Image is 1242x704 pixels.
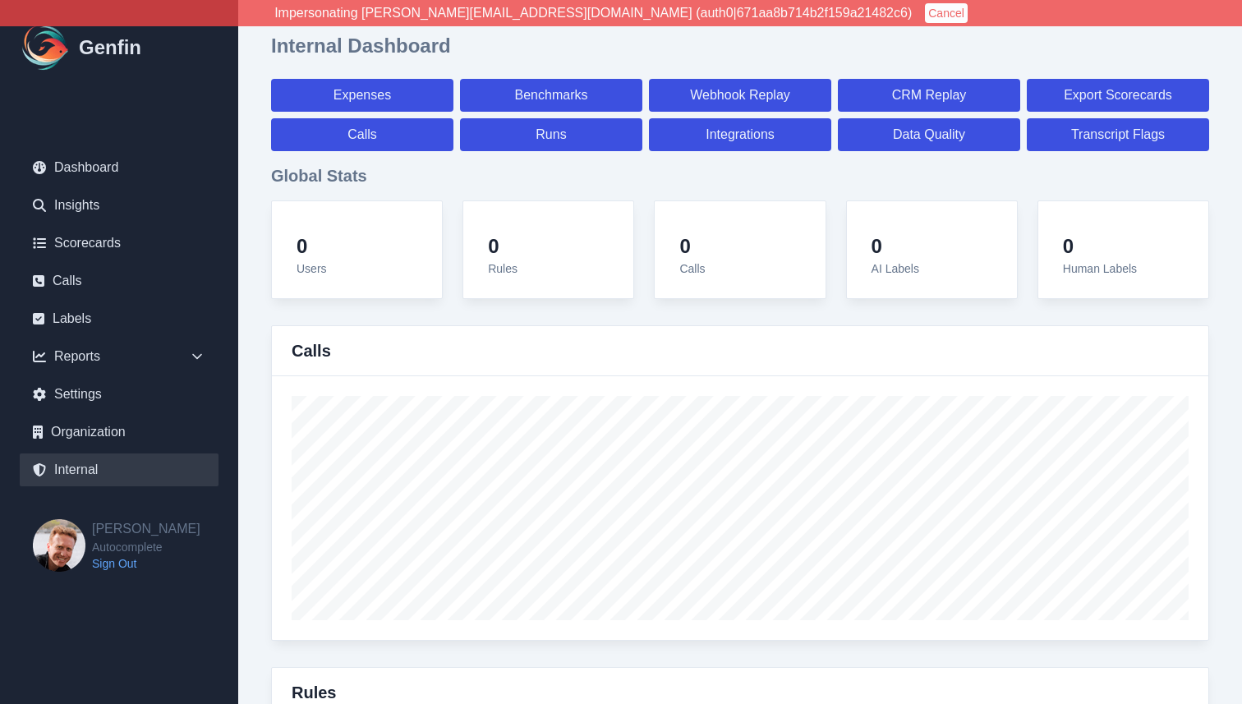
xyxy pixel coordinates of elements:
a: Organization [20,416,218,449]
button: Cancel [925,3,968,23]
span: Human Labels [1063,262,1137,275]
h4: 0 [872,234,919,259]
img: Logo [20,21,72,74]
h1: Genfin [79,35,141,61]
h4: 0 [679,234,705,259]
a: Insights [20,189,218,222]
h4: 0 [1063,234,1137,259]
a: Calls [271,118,453,151]
a: Expenses [271,79,453,112]
a: Runs [460,118,642,151]
a: Settings [20,378,218,411]
h3: Rules [292,681,336,704]
a: Internal [20,453,218,486]
div: Reports [20,340,218,373]
a: Integrations [649,118,831,151]
a: Sign Out [92,555,200,572]
a: Labels [20,302,218,335]
h3: Global Stats [271,164,1209,187]
a: Dashboard [20,151,218,184]
a: Benchmarks [460,79,642,112]
h3: Calls [292,339,331,362]
span: Autocomplete [92,539,200,555]
span: Calls [679,262,705,275]
span: Rules [488,262,517,275]
span: AI Labels [872,262,919,275]
a: Transcript Flags [1027,118,1209,151]
a: Scorecards [20,227,218,260]
img: Brian Dunagan [33,519,85,572]
a: Calls [20,265,218,297]
h4: 0 [488,234,517,259]
a: Export Scorecards [1027,79,1209,112]
h2: [PERSON_NAME] [92,519,200,539]
a: Webhook Replay [649,79,831,112]
a: Data Quality [838,118,1020,151]
a: CRM Replay [838,79,1020,112]
h1: Internal Dashboard [271,33,451,59]
span: Users [297,262,327,275]
h4: 0 [297,234,327,259]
